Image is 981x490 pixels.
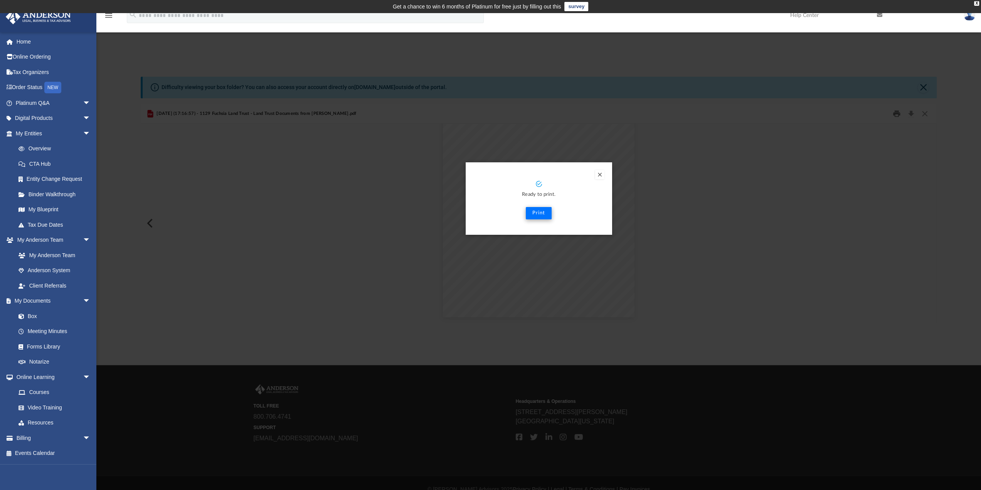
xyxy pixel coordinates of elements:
[5,430,102,446] a: Billingarrow_drop_down
[11,385,98,400] a: Courses
[5,369,98,385] a: Online Learningarrow_drop_down
[11,339,94,354] a: Forms Library
[11,187,102,202] a: Binder Walkthrough
[5,80,102,96] a: Order StatusNEW
[83,111,98,126] span: arrow_drop_down
[473,190,604,199] p: Ready to print.
[393,2,561,11] div: Get a chance to win 6 months of Platinum for free just by filling out this
[11,172,102,187] a: Entity Change Request
[141,104,937,323] div: Preview
[526,207,552,219] button: Print
[11,400,94,415] a: Video Training
[5,95,102,111] a: Platinum Q&Aarrow_drop_down
[11,354,98,370] a: Notarize
[3,9,73,24] img: Anderson Advisors Platinum Portal
[964,10,975,21] img: User Pic
[11,217,102,232] a: Tax Due Dates
[104,15,113,20] a: menu
[11,278,98,293] a: Client Referrals
[11,324,98,339] a: Meeting Minutes
[5,64,102,80] a: Tax Organizers
[5,293,98,309] a: My Documentsarrow_drop_down
[83,369,98,385] span: arrow_drop_down
[5,34,102,49] a: Home
[974,1,979,6] div: close
[5,446,102,461] a: Events Calendar
[5,126,102,141] a: My Entitiesarrow_drop_down
[564,2,588,11] a: survey
[5,111,102,126] a: Digital Productsarrow_drop_down
[11,308,94,324] a: Box
[83,95,98,111] span: arrow_drop_down
[5,232,98,248] a: My Anderson Teamarrow_drop_down
[11,202,98,217] a: My Blueprint
[83,293,98,309] span: arrow_drop_down
[11,248,94,263] a: My Anderson Team
[104,11,113,20] i: menu
[83,232,98,248] span: arrow_drop_down
[11,141,102,157] a: Overview
[11,415,98,431] a: Resources
[129,10,137,19] i: search
[83,126,98,141] span: arrow_drop_down
[44,82,61,93] div: NEW
[11,263,98,278] a: Anderson System
[11,156,102,172] a: CTA Hub
[5,49,102,65] a: Online Ordering
[83,430,98,446] span: arrow_drop_down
